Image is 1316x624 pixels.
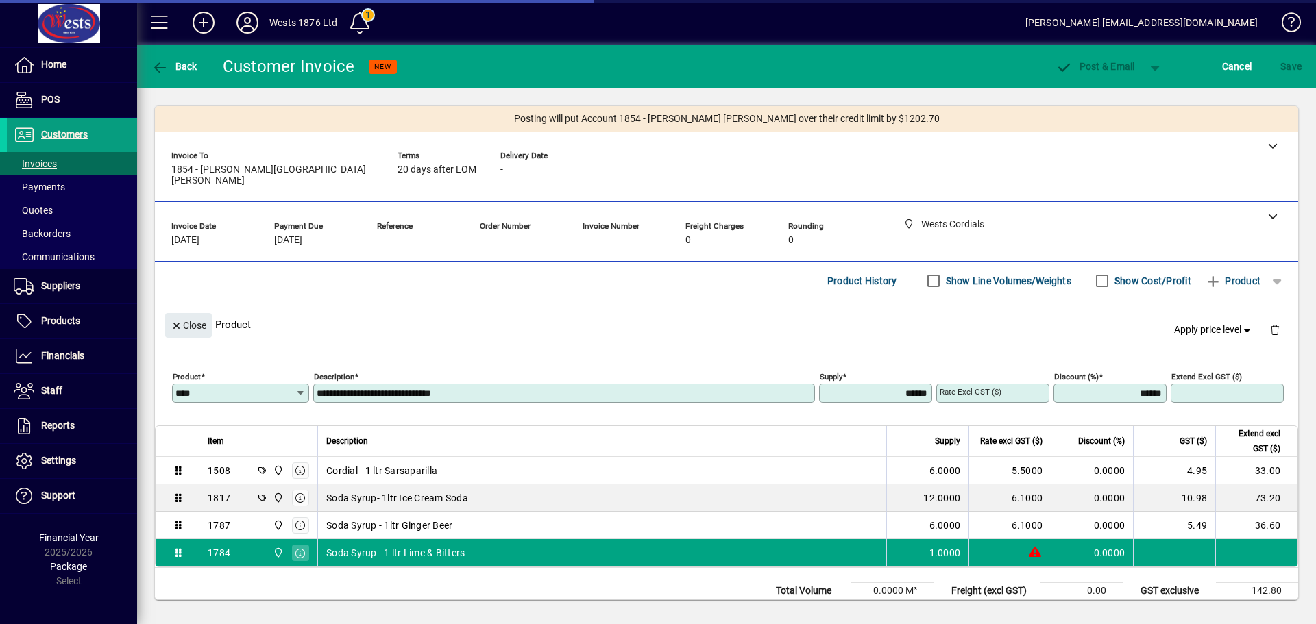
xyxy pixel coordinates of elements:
mat-label: Extend excl GST ($) [1171,372,1242,382]
div: 6.1000 [977,519,1043,532]
span: Soda Syrup - 1 ltr Lime & Bitters [326,546,465,560]
td: 0.0000 Kg [851,599,934,616]
span: - [500,164,503,175]
td: 10.98 [1133,484,1215,512]
span: Cancel [1222,55,1252,77]
span: Package [50,561,87,572]
a: Staff [7,374,137,408]
mat-label: Supply [820,372,842,382]
span: Products [41,315,80,326]
span: S [1280,61,1286,72]
span: Rate excl GST ($) [980,434,1043,449]
button: Back [148,54,201,79]
span: NEW [374,62,391,71]
td: Rounding [945,599,1040,616]
span: [DATE] [171,235,199,246]
td: 73.20 [1215,484,1297,512]
span: Product History [827,270,897,292]
div: 5.5000 [977,464,1043,477]
span: Settings [41,455,76,466]
td: 0.00 [1040,599,1123,616]
td: 0.0000 [1051,539,1133,566]
td: Total Weight [769,599,851,616]
button: Add [182,10,226,35]
a: Suppliers [7,269,137,303]
div: 1787 [208,519,230,532]
div: Wests 1876 Ltd [269,12,337,34]
app-page-header-button: Close [162,319,215,331]
div: 1508 [208,464,230,477]
span: - [377,235,380,246]
td: GST exclusive [1134,583,1216,599]
mat-label: Product [173,372,201,382]
span: 20 days after EOM [398,164,476,175]
span: 6.0000 [929,464,961,477]
span: - [583,235,585,246]
div: [PERSON_NAME] [EMAIL_ADDRESS][DOMAIN_NAME] [1025,12,1258,34]
a: Payments [7,175,137,199]
span: Payments [14,182,65,192]
td: 0.0000 [1051,512,1133,539]
button: Cancel [1219,54,1256,79]
span: Home [41,59,66,70]
span: Soda Syrup - 1ltr Ginger Beer [326,519,452,532]
span: GST ($) [1180,434,1207,449]
span: 1854 - [PERSON_NAME][GEOGRAPHIC_DATA][PERSON_NAME] [171,164,377,186]
div: 1784 [208,546,230,560]
span: [DATE] [274,235,302,246]
span: ave [1280,55,1302,77]
span: ost & Email [1056,61,1135,72]
span: 6.0000 [929,519,961,532]
button: Product [1198,269,1267,293]
span: Customers [41,129,88,140]
span: 1.0000 [929,546,961,560]
button: Post & Email [1049,54,1142,79]
td: 33.00 [1215,457,1297,484]
span: Description [326,434,368,449]
span: 0 [685,235,691,246]
span: Reports [41,420,75,431]
button: Delete [1258,313,1291,346]
span: Backorders [14,228,71,239]
button: Save [1277,54,1305,79]
span: Wests Cordials [269,518,285,533]
td: Freight (excl GST) [945,583,1040,599]
td: 0.00 [1040,583,1123,599]
a: POS [7,83,137,117]
a: Knowledge Base [1271,3,1299,47]
span: 0 [788,235,794,246]
a: Financials [7,339,137,373]
span: - [480,235,483,246]
label: Show Cost/Profit [1112,274,1191,288]
a: Home [7,48,137,82]
span: Soda Syrup- 1ltr Ice Cream Soda [326,491,468,505]
button: Apply price level [1169,318,1259,342]
span: Wests Cordials [269,463,285,478]
mat-label: Description [314,372,354,382]
span: Suppliers [41,280,80,291]
app-page-header-button: Delete [1258,323,1291,336]
mat-label: Rate excl GST ($) [940,387,1001,397]
td: 0.0000 [1051,484,1133,512]
span: 12.0000 [923,491,960,505]
span: Back [151,61,197,72]
a: Settings [7,444,137,478]
mat-label: Discount (%) [1054,372,1099,382]
span: Invoices [14,158,57,169]
span: Quotes [14,205,53,216]
td: GST [1134,599,1216,616]
a: Invoices [7,152,137,175]
span: Apply price level [1174,323,1254,337]
div: 1817 [208,491,230,505]
span: Supply [935,434,960,449]
a: Backorders [7,222,137,245]
span: Close [171,314,206,337]
td: 36.60 [1215,512,1297,539]
span: Wests Cordials [269,545,285,560]
button: Profile [226,10,269,35]
button: Product History [822,269,903,293]
td: 142.80 [1216,583,1298,599]
a: Communications [7,245,137,269]
a: Products [7,304,137,338]
span: Staff [41,385,62,396]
